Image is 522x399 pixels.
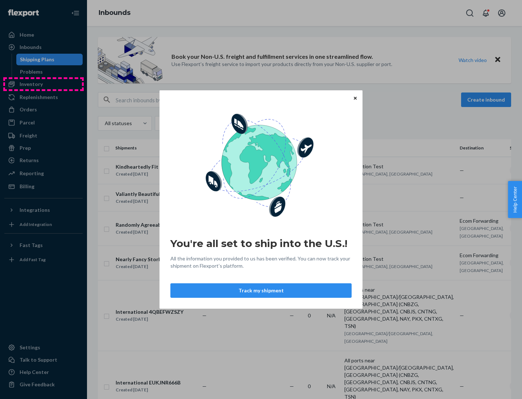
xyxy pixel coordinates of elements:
button: Close [352,94,359,102]
h2: You're all set to ship into the U.S.! [170,237,352,250]
button: Help Center [508,181,522,218]
span: All the information you provided to us has been verified. You can now track your shipment on Flex... [170,255,352,270]
button: Track my shipment [170,283,352,298]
